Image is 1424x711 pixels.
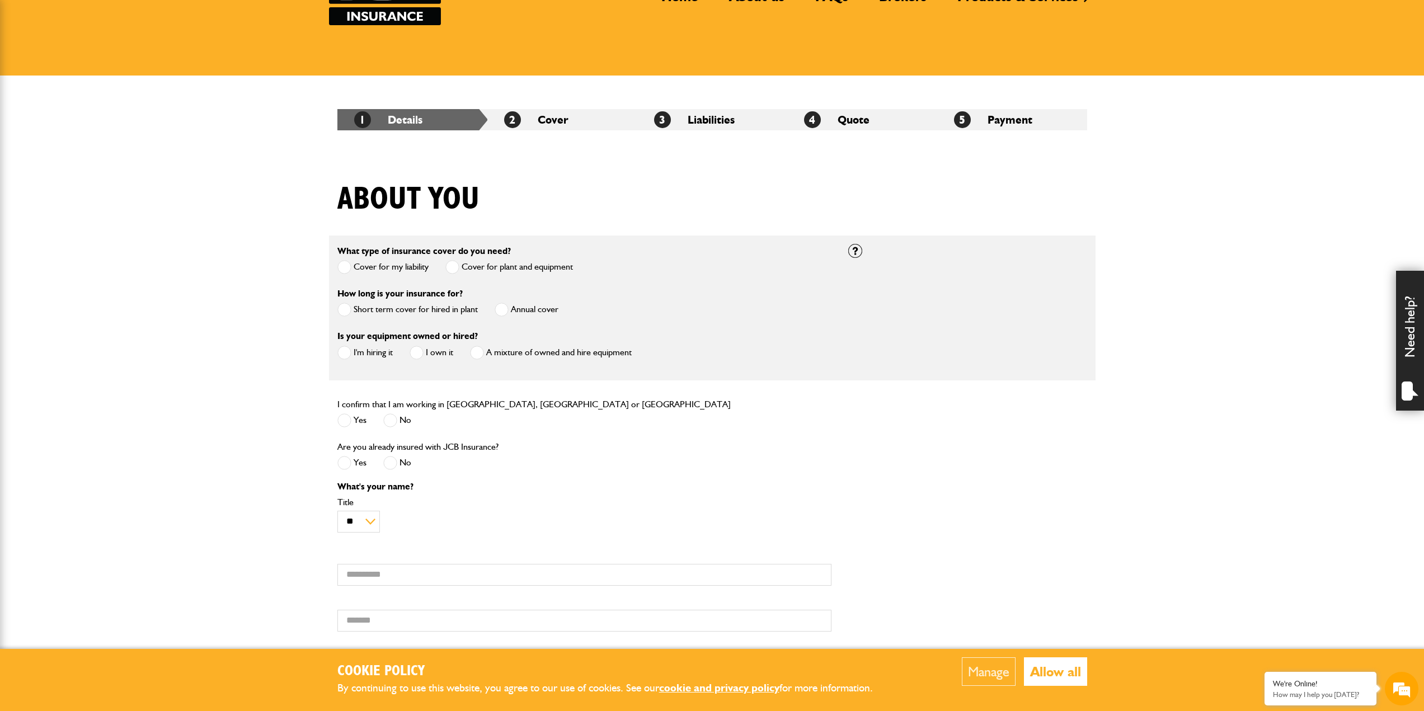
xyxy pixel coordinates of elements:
label: Title [337,498,831,507]
li: Payment [937,109,1087,130]
label: Cover for plant and equipment [445,260,573,274]
p: What's your name? [337,482,831,491]
label: I own it [410,346,453,360]
p: How may I help you today? [1273,690,1368,699]
label: Short term cover for hired in plant [337,303,478,317]
span: 3 [654,111,671,128]
label: How long is your insurance for? [337,289,463,298]
label: Are you already insured with JCB Insurance? [337,442,499,451]
span: 4 [804,111,821,128]
a: cookie and privacy policy [659,681,779,694]
h2: Cookie Policy [337,663,891,680]
label: No [383,413,411,427]
label: No [383,456,411,470]
button: Allow all [1024,657,1087,686]
label: Is your equipment owned or hired? [337,332,478,341]
span: 2 [504,111,521,128]
li: Cover [487,109,637,130]
label: Annual cover [495,303,558,317]
label: Yes [337,413,366,427]
h1: About you [337,181,480,218]
button: Manage [962,657,1016,686]
li: Quote [787,109,937,130]
label: Yes [337,456,366,470]
li: Details [337,109,487,130]
label: Cover for my liability [337,260,429,274]
li: Liabilities [637,109,787,130]
span: 1 [354,111,371,128]
p: By continuing to use this website, you agree to our use of cookies. See our for more information. [337,680,891,697]
label: A mixture of owned and hire equipment [470,346,632,360]
label: I confirm that I am working in [GEOGRAPHIC_DATA], [GEOGRAPHIC_DATA] or [GEOGRAPHIC_DATA] [337,400,731,409]
div: We're Online! [1273,679,1368,689]
div: Need help? [1396,271,1424,411]
label: I'm hiring it [337,346,393,360]
span: 5 [954,111,971,128]
label: What type of insurance cover do you need? [337,247,511,256]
